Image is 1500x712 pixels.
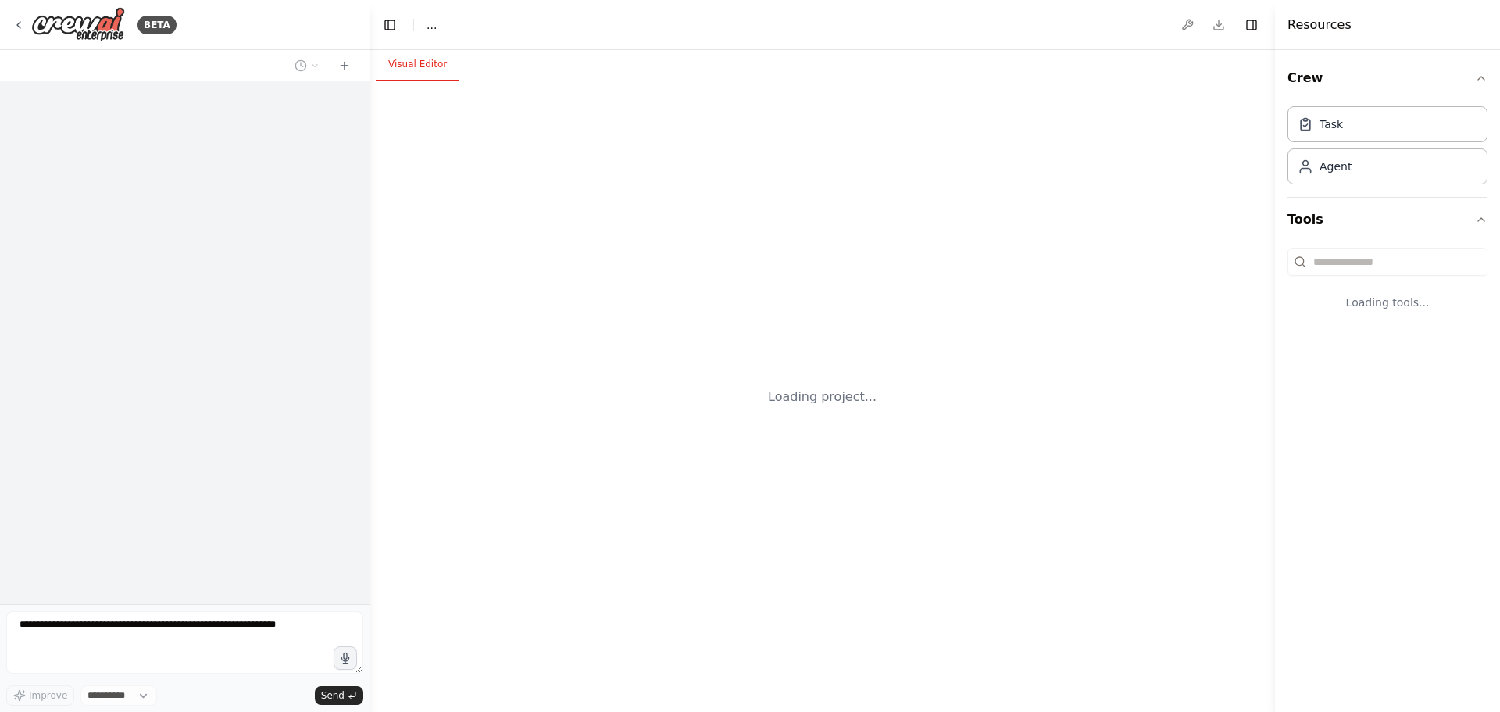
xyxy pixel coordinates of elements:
[1320,159,1352,174] div: Agent
[379,14,401,36] button: Hide left sidebar
[376,48,459,81] button: Visual Editor
[1287,16,1352,34] h4: Resources
[1320,116,1343,132] div: Task
[332,56,357,75] button: Start a new chat
[1287,100,1487,197] div: Crew
[1287,282,1487,323] div: Loading tools...
[31,7,125,42] img: Logo
[1287,56,1487,100] button: Crew
[427,17,437,33] nav: breadcrumb
[1287,198,1487,242] button: Tools
[6,685,74,706] button: Improve
[768,388,877,406] div: Loading project...
[288,56,326,75] button: Switch to previous chat
[321,689,345,702] span: Send
[1287,242,1487,335] div: Tools
[1241,14,1262,36] button: Hide right sidebar
[137,16,177,34] div: BETA
[29,689,67,702] span: Improve
[334,646,357,670] button: Click to speak your automation idea
[427,17,437,33] span: ...
[315,686,363,705] button: Send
